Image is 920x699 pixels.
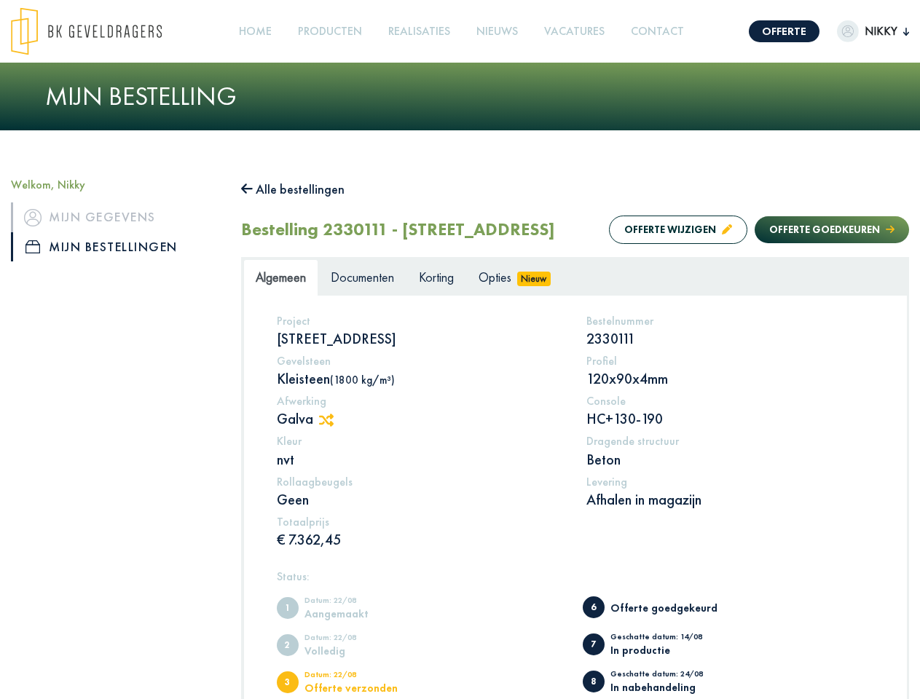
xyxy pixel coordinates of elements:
[517,272,551,286] span: Nieuw
[304,608,425,619] div: Aangemaakt
[277,314,565,328] h5: Project
[11,7,162,55] img: logo
[277,409,565,428] p: Galva
[749,20,819,42] a: Offerte
[586,450,874,469] p: Beton
[243,259,907,295] ul: Tabs
[382,15,456,48] a: Realisaties
[586,354,874,368] h5: Profiel
[24,209,42,226] img: icon
[277,597,299,619] span: Aangemaakt
[583,633,605,655] span: In productie
[277,530,565,549] p: € 7.362,45
[277,434,565,448] h5: Kleur
[479,269,511,285] span: Opties
[304,682,425,693] div: Offerte verzonden
[625,15,690,48] a: Contact
[277,475,565,489] h5: Rollaagbeugels
[241,178,345,201] button: Alle bestellingen
[610,633,731,644] div: Geschatte datum: 14/08
[610,670,731,682] div: Geschatte datum: 24/08
[419,269,454,285] span: Korting
[586,394,874,408] h5: Console
[11,202,219,232] a: iconMijn gegevens
[586,434,874,448] h5: Dragende structuur
[304,671,425,682] div: Datum: 22/08
[610,644,731,655] div: In productie
[304,645,425,656] div: Volledig
[304,596,425,608] div: Datum: 22/08
[586,490,874,509] p: Afhalen in magazijn
[538,15,610,48] a: Vacatures
[277,369,565,388] p: Kleisteen
[837,20,909,42] button: Nikky
[330,373,395,387] span: (1800 kg/m³)
[45,81,876,112] h1: Mijn bestelling
[610,602,731,613] div: Offerte goedgekeurd
[277,569,874,583] h5: Status:
[586,329,874,348] p: 2330111
[277,329,565,348] p: [STREET_ADDRESS]
[277,354,565,368] h5: Gevelsteen
[277,515,565,529] h5: Totaalprijs
[586,475,874,489] h5: Levering
[277,634,299,656] span: Volledig
[610,682,731,692] div: In nabehandeling
[11,232,219,261] a: iconMijn bestellingen
[277,671,299,693] span: Offerte verzonden
[11,178,219,191] h5: Welkom, Nikky
[241,219,555,240] h2: Bestelling 2330111 - [STREET_ADDRESS]
[25,240,40,253] img: icon
[304,633,425,645] div: Datum: 22/08
[583,596,605,618] span: Offerte goedgekeurd
[471,15,524,48] a: Nieuws
[583,671,605,692] span: In nabehandeling
[277,450,565,469] p: nvt
[586,369,874,388] p: 120x90x4mm
[859,23,903,40] span: Nikky
[609,216,747,244] button: Offerte wijzigen
[837,20,859,42] img: dummypic.png
[233,15,278,48] a: Home
[292,15,368,48] a: Producten
[755,216,909,243] button: Offerte goedkeuren
[277,490,565,509] p: Geen
[586,314,874,328] h5: Bestelnummer
[256,269,306,285] span: Algemeen
[586,409,874,428] p: HC+130-190
[331,269,394,285] span: Documenten
[277,394,565,408] h5: Afwerking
